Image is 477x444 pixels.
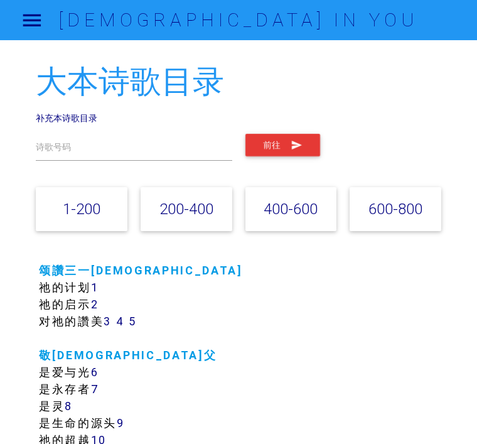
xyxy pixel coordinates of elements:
a: 9 [117,416,125,430]
a: 补充本诗歌目录 [36,112,97,124]
a: 200-400 [159,200,213,218]
a: 2 [91,297,99,311]
a: 400-600 [264,200,318,218]
a: 4 [116,314,125,328]
a: 6 [91,365,99,379]
a: 5 [129,314,137,328]
button: 前往 [245,134,320,156]
h2: 大本诗歌目录 [36,65,441,99]
a: 3 [104,314,112,328]
a: 600-800 [368,200,422,218]
a: 敬[DEMOGRAPHIC_DATA]父 [39,348,217,362]
a: 8 [65,399,73,413]
a: 1 [91,280,99,295]
a: 7 [91,382,100,396]
label: 诗歌号码 [36,141,71,154]
a: 1-200 [63,200,100,218]
a: 颂讚三一[DEMOGRAPHIC_DATA] [39,263,243,278]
